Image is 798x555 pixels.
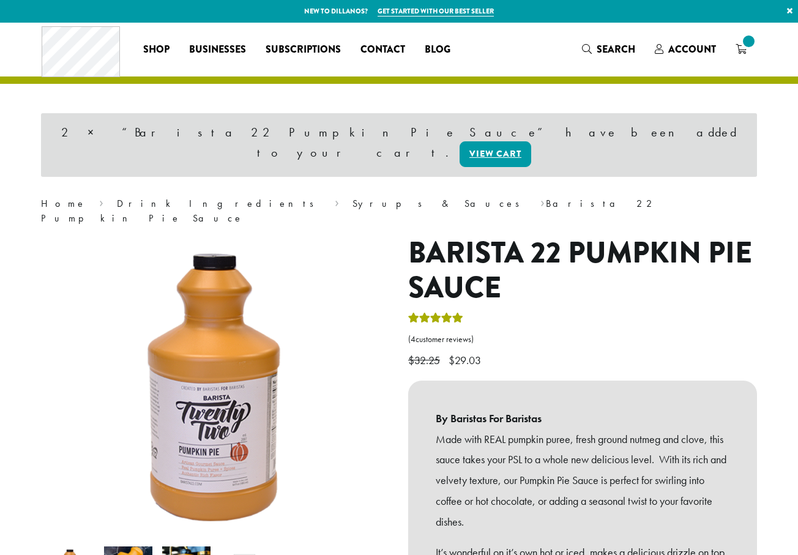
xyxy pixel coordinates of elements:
a: Search [572,39,645,59]
a: Drink Ingredients [117,197,322,210]
bdi: 32.25 [408,353,443,367]
span: Search [597,42,635,56]
a: Shop [133,40,179,59]
span: 4 [411,334,416,345]
a: Syrups & Sauces [352,197,528,210]
div: 2 × “Barista 22 Pumpkin Pie Sauce” have been added to your cart. [41,113,757,177]
a: View cart [460,141,531,167]
a: Get started with our best seller [378,6,494,17]
bdi: 29.03 [449,353,484,367]
span: Blog [425,42,450,58]
span: › [540,192,545,211]
span: › [335,192,339,211]
a: Home [41,197,86,210]
span: Account [668,42,716,56]
p: Made with REAL pumpkin puree, fresh ground nutmeg and clove, this sauce takes your PSL to a whole... [436,429,729,532]
span: Businesses [189,42,246,58]
span: $ [408,353,414,367]
div: Rated 5.00 out of 5 [408,311,463,329]
span: › [99,192,103,211]
h1: Barista 22 Pumpkin Pie Sauce [408,236,757,306]
span: Subscriptions [266,42,341,58]
a: (4customer reviews) [408,333,757,346]
span: Contact [360,42,405,58]
nav: Breadcrumb [41,196,757,226]
b: By Baristas For Baristas [436,408,729,429]
span: $ [449,353,455,367]
span: Shop [143,42,170,58]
